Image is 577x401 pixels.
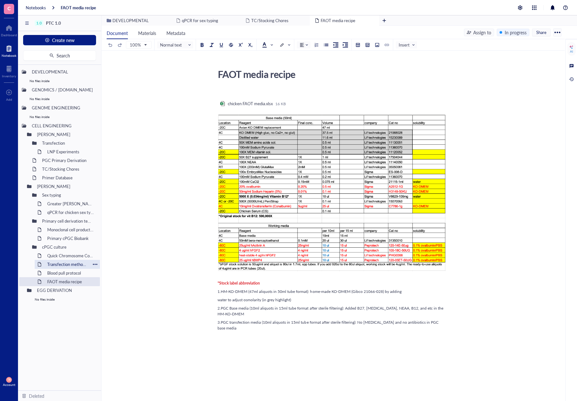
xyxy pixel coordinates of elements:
div: 16 KB [275,101,286,106]
span: Search [57,53,70,58]
span: 100% [130,42,146,48]
span: TR [7,378,11,381]
span: Document [107,30,128,36]
div: PGC Primary Derivation [39,156,97,165]
button: Create new [23,35,96,45]
div: Primary cell derivation template [39,217,97,226]
div: Greater [PERSON_NAME] Sex Typing [44,199,97,208]
div: Deleted [29,392,44,399]
div: No files inside [19,112,100,121]
div: Quick Chromosome Counting [44,251,97,260]
div: LNP Experiments [44,147,97,156]
span: water to adjust osmolarity (in grey highlight) [217,297,291,303]
div: GENOMICS / [DOMAIN_NAME] [29,85,97,94]
div: FAOT media recipe [44,277,97,286]
div: Assign to [473,29,491,36]
span: Materials [138,30,156,36]
div: FAOT media recipe [215,66,444,82]
span: 2.PGC Base media (10ml aliquots in 15ml tube format after sterile filtering): Added B27, [MEDICAL... [217,305,444,317]
div: Add [6,98,12,101]
span: Share [536,30,546,35]
a: Dashboard [1,23,17,37]
div: Primary cPGC Biobank [44,234,97,243]
div: No files inside [24,295,100,304]
div: TC/Stocking Chores [39,165,97,174]
div: qPCR for chicken sex typing [44,208,97,217]
div: In progress [505,29,527,36]
div: No files inside [19,76,100,85]
div: 1.0 [36,21,42,25]
div: [PERSON_NAME] [34,182,97,191]
a: Notebook [2,43,16,57]
div: Blood pull protocol [44,269,97,277]
div: CELL ENGINEERING [29,121,97,130]
div: Dashboard [1,33,17,37]
button: Share [532,29,551,36]
span: *Stock label abbreviation [217,280,260,286]
span: Create new [52,38,75,43]
a: Notebooks [26,5,46,11]
span: Insert [399,42,415,48]
div: Sex typing [39,191,97,200]
a: FAOT media recipe [61,5,96,11]
div: [PERSON_NAME] [34,130,97,139]
span: C [7,4,11,12]
div: AI [570,49,573,53]
div: Transfection [39,139,97,148]
span: Metadata [166,30,185,36]
span: Normal text [160,42,191,48]
span: PTC 1.0 [46,20,61,26]
img: genemod-experiment-image [217,114,446,272]
div: DEVELOPMENTAL [29,67,97,76]
div: Monoclonal cell production [44,225,97,234]
button: Search [23,50,96,61]
div: Account [3,383,15,387]
div: Primer Database [39,173,97,182]
div: Transfection method referance [44,260,90,269]
div: Inventory [2,74,16,78]
span: 1.HM-KO-DMEM (47ml aliquots in 50ml tube format): home-made KO-DMEM (Gibco 21066-028) by adding [217,289,402,294]
span: 3.PGC transfection media (10ml aliquots in 15ml tube format after sterile filtering): No [MEDICAL... [217,320,439,331]
div: Notebook [2,54,16,57]
div: chicken FAOT media.xlsx [228,101,273,107]
div: EGG DERIVATION [34,286,97,295]
div: GENOME ENGINEERING [29,103,97,112]
a: Inventory [2,64,16,78]
div: No files inside [19,94,100,103]
div: cPGC culture [39,243,97,252]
